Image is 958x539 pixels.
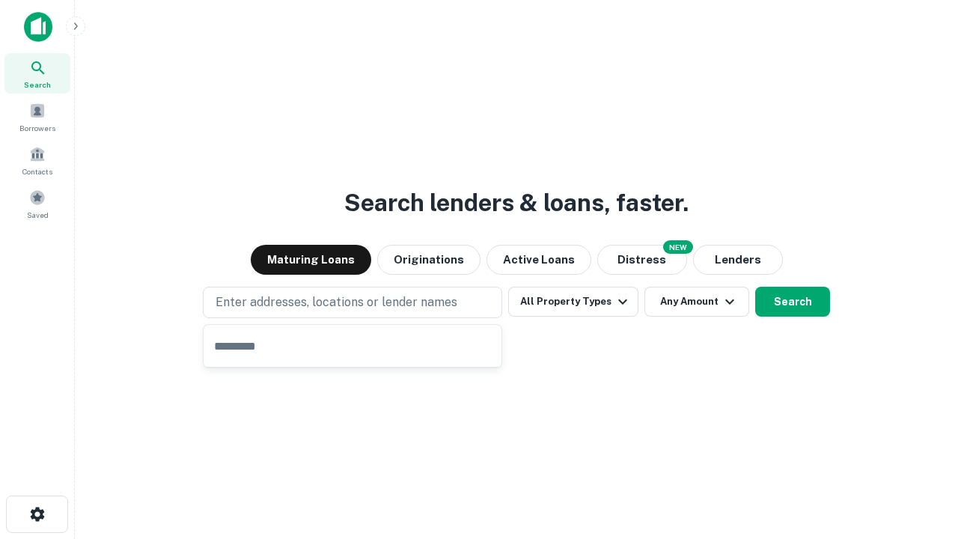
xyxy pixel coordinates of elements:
a: Borrowers [4,97,70,137]
p: Enter addresses, locations or lender names [216,293,457,311]
button: All Property Types [508,287,638,317]
img: capitalize-icon.png [24,12,52,42]
button: Active Loans [486,245,591,275]
button: Originations [377,245,480,275]
span: Saved [27,209,49,221]
a: Search [4,53,70,94]
span: Borrowers [19,122,55,134]
button: Search [755,287,830,317]
button: Lenders [693,245,783,275]
a: Contacts [4,140,70,180]
button: Any Amount [644,287,749,317]
button: Maturing Loans [251,245,371,275]
span: Contacts [22,165,52,177]
h3: Search lenders & loans, faster. [344,185,689,221]
span: Search [24,79,51,91]
div: NEW [663,240,693,254]
button: Enter addresses, locations or lender names [203,287,502,318]
button: Search distressed loans with lien and other non-mortgage details. [597,245,687,275]
iframe: Chat Widget [883,419,958,491]
a: Saved [4,183,70,224]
